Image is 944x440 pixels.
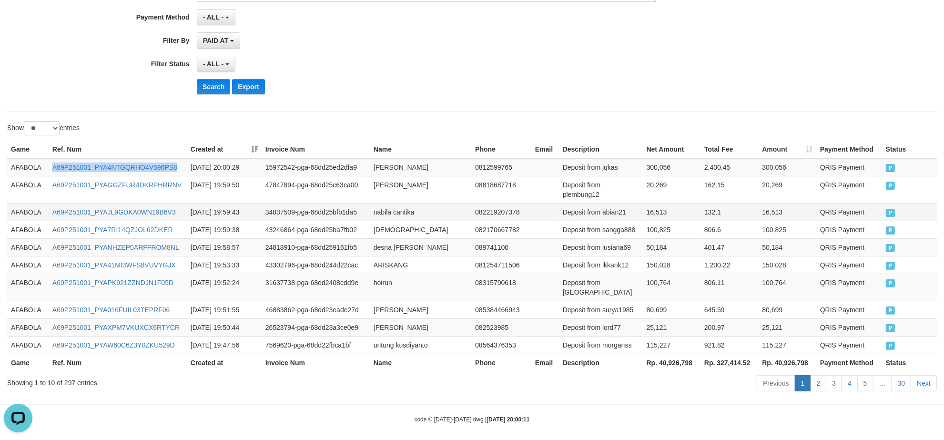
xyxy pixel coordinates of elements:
[559,274,643,301] td: Deposit from [GEOGRAPHIC_DATA]
[882,141,937,158] th: Status
[886,209,895,217] span: PAID
[559,158,643,176] td: Deposit from jqkas
[232,79,264,94] button: Export
[203,60,224,68] span: - ALL -
[700,158,758,176] td: 2,400.45
[415,416,530,423] small: code © [DATE]-[DATE] dwg |
[816,274,882,301] td: QRIS Payment
[886,307,895,315] span: PAID
[559,301,643,318] td: Deposit from surya1985
[886,244,895,252] span: PAID
[187,141,262,158] th: Created at: activate to sort column ascending
[7,203,49,221] td: AFABOLA
[643,141,700,158] th: Net Amount
[7,141,49,158] th: Game
[187,354,262,371] th: Created at
[370,158,471,176] td: [PERSON_NAME]
[262,141,370,158] th: Invoice Num
[52,226,173,234] a: A69P251001_PYA7RI14QZJOL62DKER
[262,203,370,221] td: 34837509-pga-68dd25bfb1da5
[886,182,895,190] span: PAID
[370,301,471,318] td: [PERSON_NAME]
[758,141,816,158] th: Amount: activate to sort column ascending
[187,274,262,301] td: [DATE] 19:52:24
[471,256,531,274] td: 081254711506
[559,176,643,203] td: Deposit from plembung12
[643,354,700,371] th: Rp. 40,926,798
[643,256,700,274] td: 150,028
[52,306,170,314] a: A69P251001_PYA016FUIL03TEPRF06
[886,164,895,172] span: PAID
[52,324,180,331] a: A69P251001_PYAXPM7VKUXCX6RTYCR
[892,375,912,391] a: 30
[700,354,758,371] th: Rp. 327,414.52
[49,141,187,158] th: Ref. Num
[471,176,531,203] td: 08818687718
[643,203,700,221] td: 16,513
[758,176,816,203] td: 20,269
[857,375,873,391] a: 5
[700,301,758,318] td: 645.59
[758,274,816,301] td: 100,764
[52,341,175,349] a: A69P251001_PYAW60C6Z3Y0ZKU529D
[700,274,758,301] td: 806.11
[643,274,700,301] td: 100,764
[816,141,882,158] th: Payment Method
[203,13,224,21] span: - ALL -
[49,354,187,371] th: Ref. Num
[262,221,370,238] td: 43246864-pga-68dd25ba7fb02
[700,256,758,274] td: 1,200.22
[758,203,816,221] td: 16,513
[471,274,531,301] td: 08315790618
[7,301,49,318] td: AFABOLA
[7,274,49,301] td: AFABOLA
[187,256,262,274] td: [DATE] 19:53:33
[7,318,49,336] td: AFABOLA
[700,238,758,256] td: 401.47
[700,318,758,336] td: 200.97
[816,318,882,336] td: QRIS Payment
[559,318,643,336] td: Deposit from lord77
[197,56,235,72] button: - ALL -
[52,279,173,287] a: A69P251001_PYAPK921ZZNDJN1F05D
[816,203,882,221] td: QRIS Payment
[262,274,370,301] td: 31637738-pga-68dd2408cdd9e
[262,158,370,176] td: 15972542-pga-68dd25ed2dfa9
[7,121,80,135] label: Show entries
[24,121,60,135] select: Showentries
[52,261,176,269] a: A69P251001_PYA41MI3WFS8VUVYGJX
[826,375,842,391] a: 3
[187,238,262,256] td: [DATE] 19:58:57
[471,354,531,371] th: Phone
[262,301,370,318] td: 46883862-pga-68dd23eade27d
[559,256,643,274] td: Deposit from ikkank12
[370,336,471,354] td: untung kusdiyanto
[203,37,228,44] span: PAID AT
[643,336,700,354] td: 115,227
[7,158,49,176] td: AFABOLA
[471,301,531,318] td: 085384466943
[758,238,816,256] td: 50,184
[52,244,179,251] a: A69P251001_PYANHZEP0ARFFROM8NL
[7,336,49,354] td: AFABOLA
[816,354,882,371] th: Payment Method
[886,262,895,270] span: PAID
[816,158,882,176] td: QRIS Payment
[816,238,882,256] td: QRIS Payment
[7,256,49,274] td: AFABOLA
[471,318,531,336] td: 082523985
[7,238,49,256] td: AFABOLA
[262,354,370,371] th: Invoice Num
[370,141,471,158] th: Name
[700,336,758,354] td: 921.82
[370,274,471,301] td: hoirun
[187,158,262,176] td: [DATE] 20:00:29
[758,354,816,371] th: Rp. 40,926,798
[370,203,471,221] td: nabila cantika
[262,256,370,274] td: 43302796-pga-68dd244d22cac
[4,4,32,32] button: Open LiveChat chat widget
[643,221,700,238] td: 100,825
[700,141,758,158] th: Total Fee
[262,176,370,203] td: 47847894-pga-68dd25c63ca00
[700,176,758,203] td: 162.15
